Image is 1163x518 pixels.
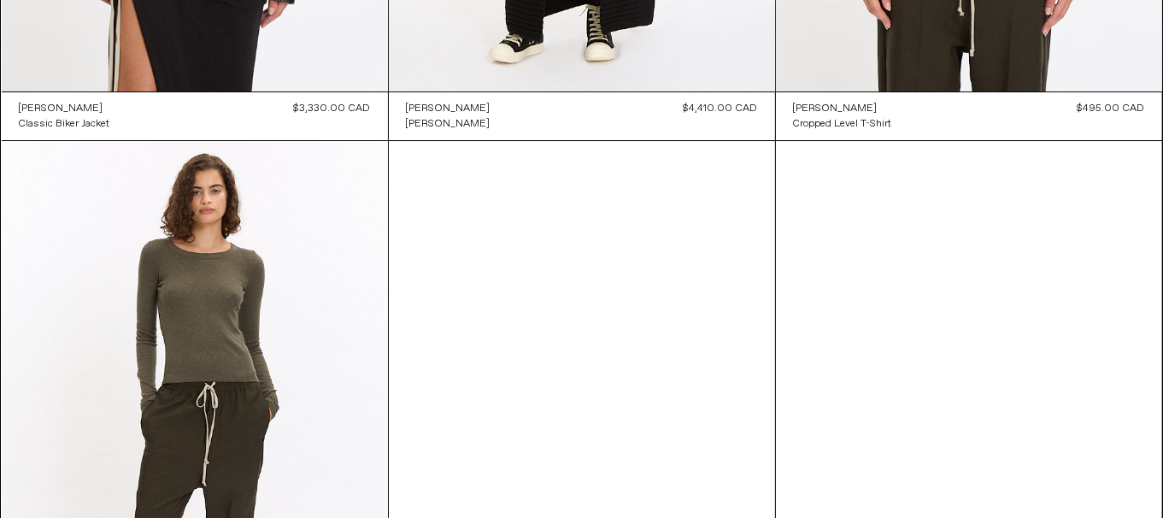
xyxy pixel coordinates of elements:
[406,117,490,132] div: [PERSON_NAME]
[406,102,490,116] div: [PERSON_NAME]
[793,102,878,116] div: [PERSON_NAME]
[793,101,892,116] a: [PERSON_NAME]
[1078,101,1145,116] div: $495.00 CAD
[793,116,892,132] a: Cropped Level T-Shirt
[19,101,110,116] a: [PERSON_NAME]
[19,102,103,116] div: [PERSON_NAME]
[684,101,758,116] div: $4,410.00 CAD
[19,117,110,132] div: Classic Biker Jacket
[294,101,371,116] div: $3,330.00 CAD
[793,117,892,132] div: Cropped Level T-Shirt
[406,116,490,132] a: [PERSON_NAME]
[19,116,110,132] a: Classic Biker Jacket
[406,101,490,116] a: [PERSON_NAME]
